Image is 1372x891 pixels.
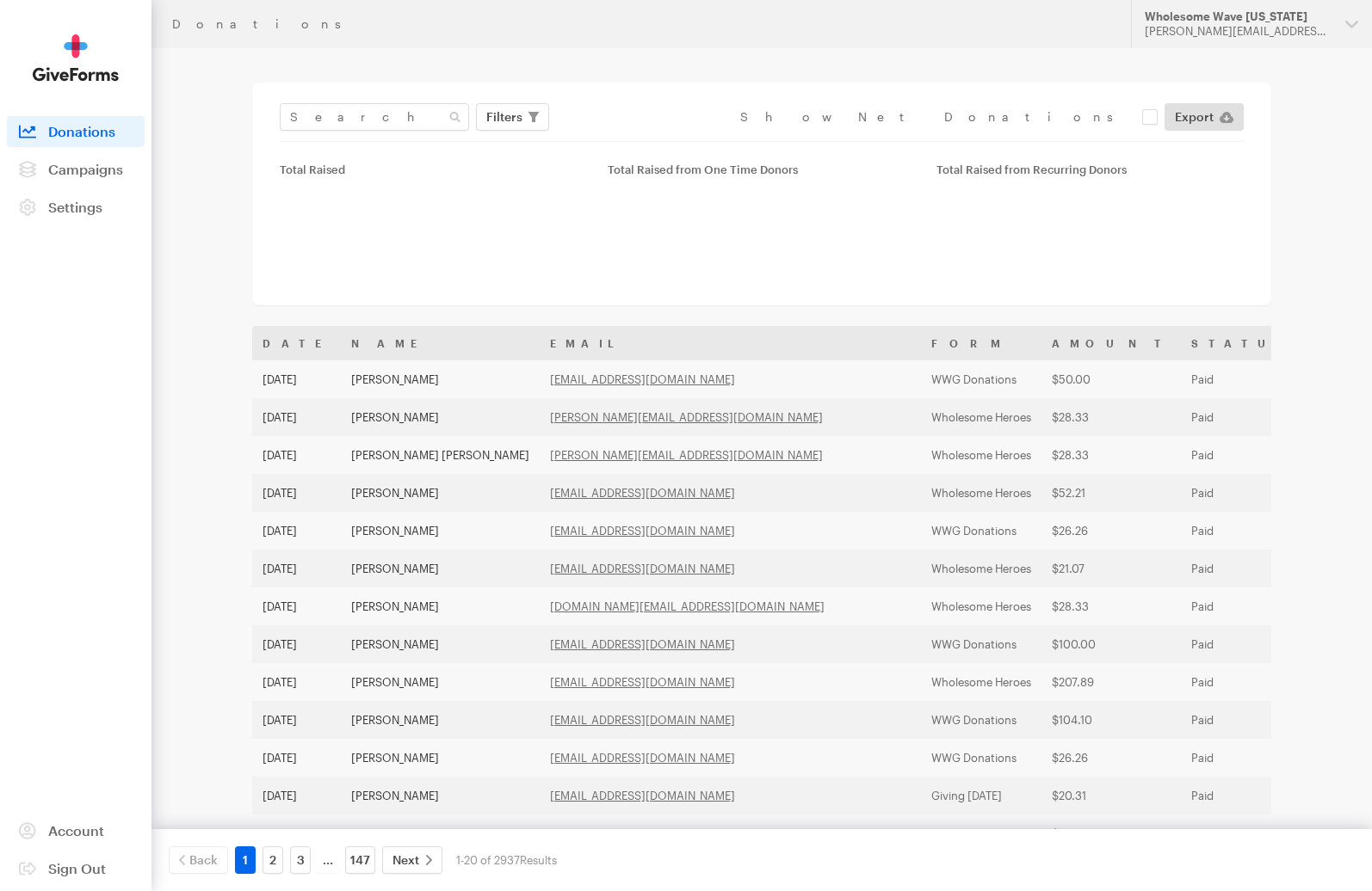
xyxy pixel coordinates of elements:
[1041,326,1181,360] th: Amount
[1041,360,1181,398] td: $50.00
[550,599,825,613] a: [DOMAIN_NAME][EMAIL_ADDRESS][DOMAIN_NAME]
[1041,701,1181,739] td: $104.10
[341,398,540,436] td: [PERSON_NAME]
[252,326,341,360] th: Date
[252,663,341,701] td: [DATE]
[48,161,123,177] span: Campaigns
[456,846,557,874] div: 1-20 of 2937
[1041,814,1181,852] td: $26.26
[921,663,1041,701] td: Wholesome Heroes
[7,815,145,846] a: Account
[48,822,104,839] span: Account
[341,814,540,852] td: [PERSON_NAME]
[252,474,341,512] td: [DATE]
[936,163,1244,176] div: Total Raised from Recurring Donors
[252,625,341,663] td: [DATE]
[341,587,540,625] td: [PERSON_NAME]
[341,360,540,398] td: [PERSON_NAME]
[341,663,540,701] td: [PERSON_NAME]
[1181,436,1307,474] td: Paid
[1041,587,1181,625] td: $28.33
[280,103,469,131] input: Search Name & Email
[608,163,915,176] div: Total Raised from One Time Donors
[1181,777,1307,814] td: Paid
[7,116,145,147] a: Donations
[921,701,1041,739] td: WWG Donations
[1165,103,1244,131] a: Export
[341,777,540,814] td: [PERSON_NAME]
[341,326,540,360] th: Name
[550,524,735,538] a: [EMAIL_ADDRESS][DOMAIN_NAME]
[252,398,341,436] td: [DATE]
[1145,9,1332,24] div: Wholesome Wave [US_STATE]
[550,562,735,575] a: [EMAIL_ADDRESS][DOMAIN_NAME]
[1181,398,1307,436] td: Paid
[550,751,735,765] a: [EMAIL_ADDRESS][DOMAIN_NAME]
[345,846,375,874] a: 147
[550,675,735,689] a: [EMAIL_ADDRESS][DOMAIN_NAME]
[48,860,106,876] span: Sign Out
[1181,360,1307,398] td: Paid
[341,625,540,663] td: [PERSON_NAME]
[341,739,540,777] td: [PERSON_NAME]
[1041,739,1181,777] td: $26.26
[1041,474,1181,512] td: $52.21
[252,587,341,625] td: [DATE]
[341,512,540,550] td: [PERSON_NAME]
[1181,512,1307,550] td: Paid
[476,103,549,131] button: Filters
[341,550,540,587] td: [PERSON_NAME]
[252,550,341,587] td: [DATE]
[921,512,1041,550] td: WWG Donations
[1041,512,1181,550] td: $26.26
[550,448,823,462] a: [PERSON_NAME][EMAIL_ADDRESS][DOMAIN_NAME]
[252,814,341,852] td: [DATE]
[48,199,102,215] span: Settings
[921,326,1041,360] th: Form
[252,777,341,814] td: [DATE]
[550,410,823,424] a: [PERSON_NAME][EMAIL_ADDRESS][DOMAIN_NAME]
[1175,107,1214,127] span: Export
[550,713,735,727] a: [EMAIL_ADDRESS][DOMAIN_NAME]
[1181,701,1307,739] td: Paid
[7,853,145,884] a: Sign Out
[1181,814,1307,852] td: Paid
[550,372,735,386] a: [EMAIL_ADDRESS][DOMAIN_NAME]
[550,637,735,651] a: [EMAIL_ADDRESS][DOMAIN_NAME]
[921,814,1041,852] td: Wholesome Heroes
[921,625,1041,663] td: WWG Donations
[341,436,540,474] td: [PERSON_NAME] [PERSON_NAME]
[1181,474,1307,512] td: Paid
[921,587,1041,625] td: Wholesome Heroes
[921,398,1041,436] td: Wholesome Heroes
[921,550,1041,587] td: Wholesome Heroes
[550,826,735,840] a: [EMAIL_ADDRESS][DOMAIN_NAME]
[7,192,145,223] a: Settings
[1145,24,1332,39] div: [PERSON_NAME][EMAIL_ADDRESS][DOMAIN_NAME]
[252,512,341,550] td: [DATE]
[550,789,735,802] a: [EMAIL_ADDRESS][DOMAIN_NAME]
[921,360,1041,398] td: WWG Donations
[252,436,341,474] td: [DATE]
[1041,550,1181,587] td: $21.07
[1041,777,1181,814] td: $20.31
[7,154,145,185] a: Campaigns
[921,777,1041,814] td: Giving [DATE]
[1041,625,1181,663] td: $100.00
[48,123,115,139] span: Donations
[1181,739,1307,777] td: Paid
[1181,326,1307,360] th: Status
[252,739,341,777] td: [DATE]
[252,701,341,739] td: [DATE]
[1041,398,1181,436] td: $28.33
[1181,587,1307,625] td: Paid
[540,326,921,360] th: Email
[382,846,442,874] a: Next
[921,474,1041,512] td: Wholesome Heroes
[921,739,1041,777] td: WWG Donations
[1041,436,1181,474] td: $28.33
[290,846,311,874] a: 3
[341,701,540,739] td: [PERSON_NAME]
[1181,663,1307,701] td: Paid
[33,34,119,82] img: GiveForms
